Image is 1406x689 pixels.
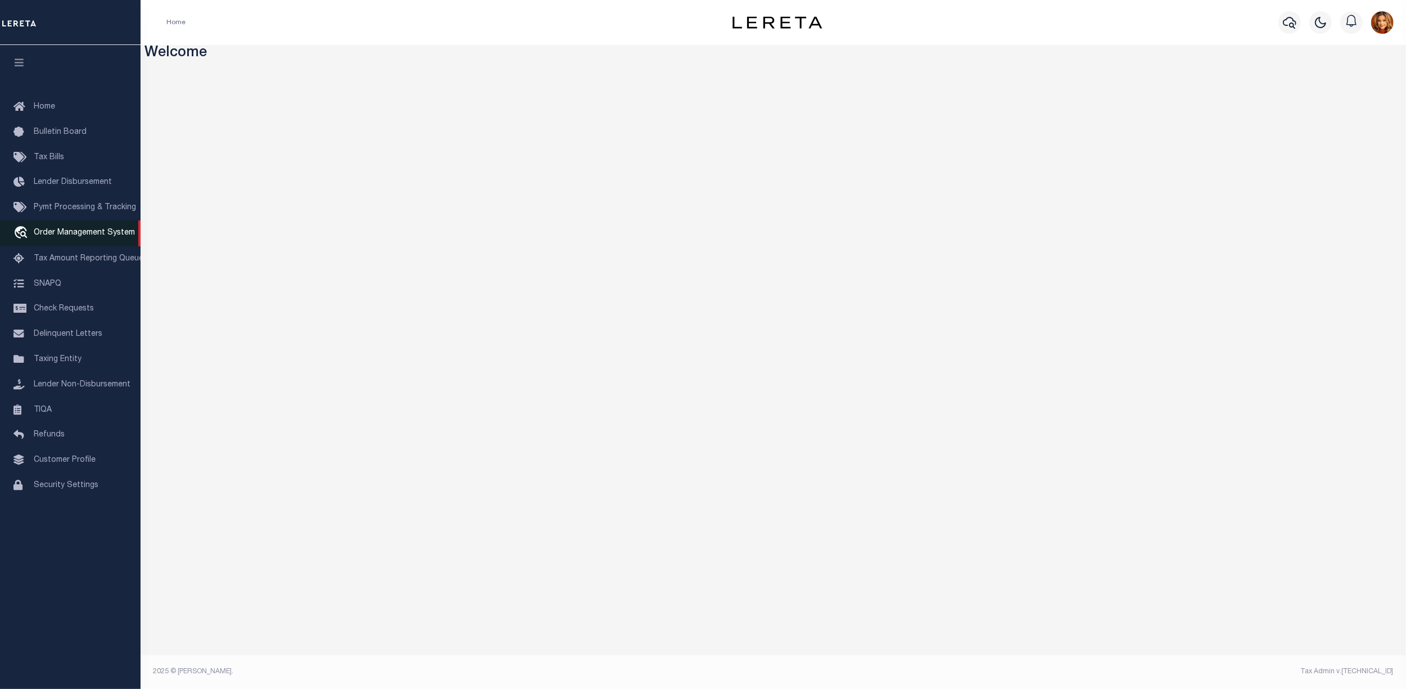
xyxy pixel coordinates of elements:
[34,128,87,136] span: Bulletin Board
[34,229,135,237] span: Order Management System
[34,431,65,439] span: Refunds
[782,667,1394,677] div: Tax Admin v.[TECHNICAL_ID]
[34,355,82,363] span: Taxing Entity
[166,17,186,28] li: Home
[733,16,822,29] img: logo-dark.svg
[13,226,31,241] i: travel_explore
[34,456,96,464] span: Customer Profile
[34,103,55,111] span: Home
[34,255,143,263] span: Tax Amount Reporting Queue
[34,204,136,211] span: Pymt Processing & Tracking
[34,381,130,389] span: Lender Non-Disbursement
[34,154,64,161] span: Tax Bills
[34,481,98,489] span: Security Settings
[34,330,102,338] span: Delinquent Letters
[34,280,61,287] span: SNAPQ
[145,667,774,677] div: 2025 © [PERSON_NAME].
[145,45,1402,62] h3: Welcome
[34,406,52,413] span: TIQA
[34,305,94,313] span: Check Requests
[34,178,112,186] span: Lender Disbursement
